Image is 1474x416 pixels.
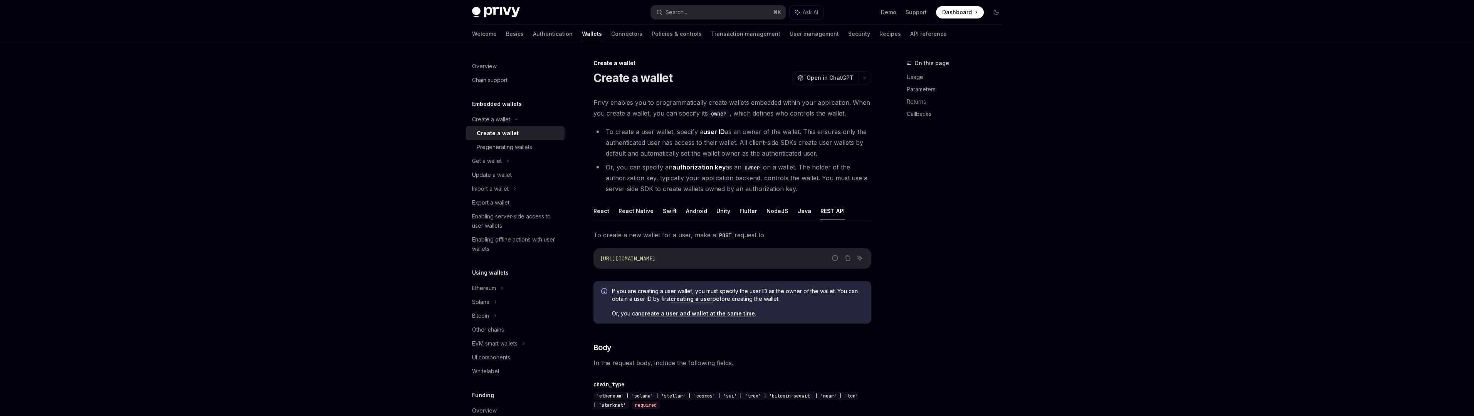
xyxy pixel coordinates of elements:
[600,255,655,262] span: [URL][DOMAIN_NAME]
[472,367,499,376] div: Whitelabel
[773,9,781,15] span: ⌘ K
[472,391,494,400] h5: Funding
[790,5,824,19] button: Ask AI
[472,311,489,320] div: Bitcoin
[820,202,845,220] button: REST API
[612,310,864,317] span: Or, you can .
[593,59,871,67] div: Create a wallet
[472,62,497,71] div: Overview
[741,163,763,172] code: owner
[612,287,864,303] span: If you are creating a user wallet, you must specify the user ID as the owner of the wallet. You c...
[686,202,707,220] button: Android
[593,97,871,119] span: Privy enables you to programmatically create wallets embedded within your application. When you c...
[830,253,840,263] button: Report incorrect code
[766,202,788,220] button: NodeJS
[740,202,757,220] button: Flutter
[466,210,565,233] a: Enabling server-side access to user wallets
[466,126,565,140] a: Create a wallet
[651,5,786,19] button: Search...⌘K
[593,357,871,368] span: In the request body, include the following fields.
[671,295,713,302] a: creating a user
[477,143,532,152] div: Pregenerating wallets
[506,25,524,43] a: Basics
[632,401,660,409] div: required
[472,170,512,179] div: Update a wallet
[907,83,1008,96] a: Parameters
[906,8,927,16] a: Support
[472,75,508,85] div: Chain support
[593,162,871,194] li: Or, you can specify an as an on a wallet. The holder of the authorization key, typically your app...
[790,25,839,43] a: User management
[593,342,612,353] span: Body
[472,198,509,207] div: Export a wallet
[593,202,609,220] button: React
[936,6,984,18] a: Dashboard
[472,184,509,193] div: Import a wallet
[472,235,560,253] div: Enabling offline actions with user wallets
[472,268,509,277] h5: Using wallets
[907,108,1008,120] a: Callbacks
[881,8,896,16] a: Demo
[533,25,573,43] a: Authentication
[472,297,489,307] div: Solana
[466,59,565,73] a: Overview
[472,339,518,348] div: EVM smart wallets
[472,325,504,334] div: Other chains
[466,168,565,182] a: Update a wallet
[703,128,725,136] strong: user ID
[907,71,1008,83] a: Usage
[716,231,734,240] code: POST
[711,25,780,43] a: Transaction management
[842,253,852,263] button: Copy the contents from the code block
[466,323,565,337] a: Other chains
[593,381,624,388] div: chain_type
[477,129,519,138] div: Create a wallet
[466,364,565,378] a: Whitelabel
[807,74,854,82] span: Open in ChatGPT
[792,71,858,84] button: Open in ChatGPT
[466,196,565,210] a: Export a wallet
[472,7,520,18] img: dark logo
[855,253,865,263] button: Ask AI
[593,230,871,240] span: To create a new wallet for a user, make a request to
[798,202,811,220] button: Java
[708,109,729,118] code: owner
[803,8,818,16] span: Ask AI
[466,233,565,256] a: Enabling offline actions with user wallets
[848,25,870,43] a: Security
[466,140,565,154] a: Pregenerating wallets
[601,288,609,296] svg: Info
[472,406,497,415] div: Overview
[582,25,602,43] a: Wallets
[472,212,560,230] div: Enabling server-side access to user wallets
[652,25,702,43] a: Policies & controls
[472,115,510,124] div: Create a wallet
[472,25,497,43] a: Welcome
[666,8,687,17] div: Search...
[611,25,642,43] a: Connectors
[942,8,972,16] span: Dashboard
[472,353,510,362] div: UI components
[663,202,677,220] button: Swift
[472,99,522,109] h5: Embedded wallets
[672,163,726,171] strong: authorization key
[879,25,901,43] a: Recipes
[641,310,755,317] a: create a user and wallet at the same time
[472,283,496,293] div: Ethereum
[593,393,858,408] span: 'ethereum' | 'solana' | 'stellar' | 'cosmos' | 'sui' | 'tron' | 'bitcoin-segwit' | 'near' | 'ton'...
[914,59,949,68] span: On this page
[907,96,1008,108] a: Returns
[716,202,730,220] button: Unity
[466,351,565,364] a: UI components
[910,25,947,43] a: API reference
[990,6,1002,18] button: Toggle dark mode
[593,71,673,85] h1: Create a wallet
[466,73,565,87] a: Chain support
[593,126,871,159] li: To create a user wallet, specify a as an owner of the wallet. This ensures only the authenticated...
[472,156,502,166] div: Get a wallet
[619,202,654,220] button: React Native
